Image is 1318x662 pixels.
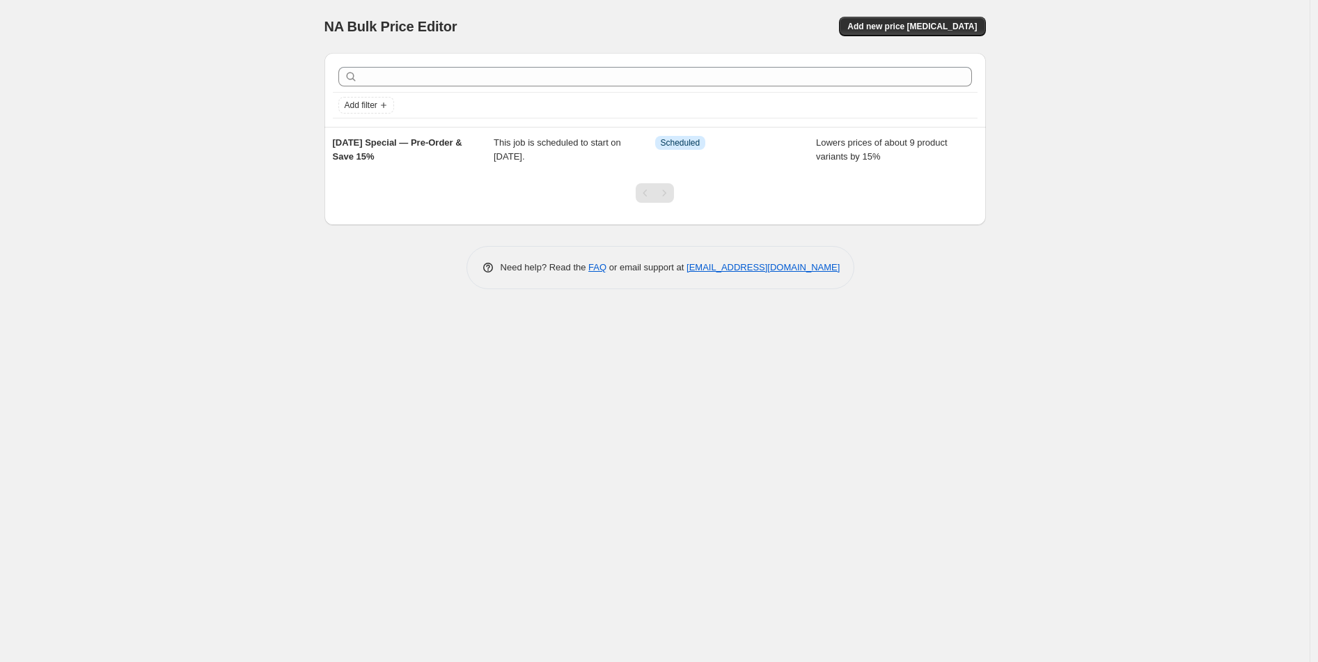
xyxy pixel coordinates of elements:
button: Add filter [338,97,394,114]
button: Add new price [MEDICAL_DATA] [839,17,985,36]
nav: Pagination [636,183,674,203]
a: FAQ [588,262,606,272]
span: Add filter [345,100,377,111]
span: Need help? Read the [501,262,589,272]
span: NA Bulk Price Editor [324,19,457,34]
span: This job is scheduled to start on [DATE]. [494,137,621,162]
span: Add new price [MEDICAL_DATA] [847,21,977,32]
span: [DATE] Special — Pre-Order & Save 15% [333,137,462,162]
span: or email support at [606,262,687,272]
span: Scheduled [661,137,700,148]
a: [EMAIL_ADDRESS][DOMAIN_NAME] [687,262,840,272]
span: Lowers prices of about 9 product variants by 15% [816,137,948,162]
